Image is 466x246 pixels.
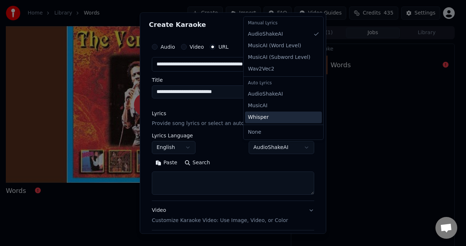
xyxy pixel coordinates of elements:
[245,18,322,28] div: Manual Lyrics
[248,102,268,109] span: MusicAI
[248,129,261,136] span: None
[248,114,269,121] span: Whisper
[248,54,310,61] span: MusicAI ( Subword Level )
[248,31,283,38] span: AudioShakeAI
[248,42,301,49] span: MusicAI ( Word Level )
[248,65,274,73] span: Wav2Vec2
[245,78,322,88] div: Auto Lyrics
[248,90,283,98] span: AudioShakeAI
